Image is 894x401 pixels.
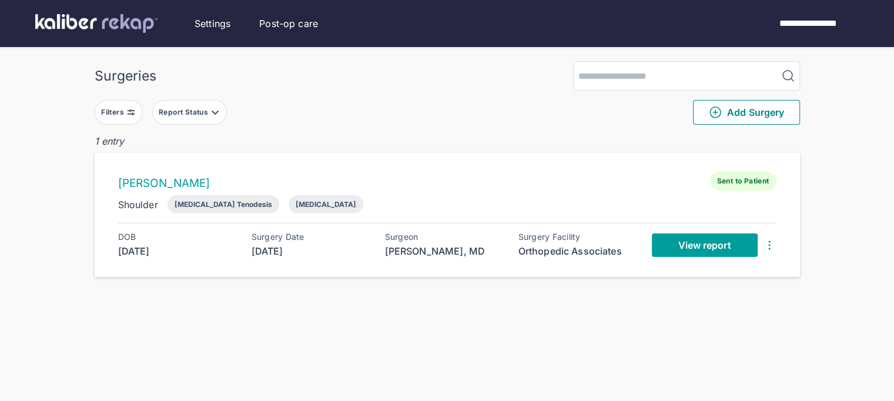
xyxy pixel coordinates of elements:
[152,100,227,125] button: Report Status
[678,239,731,251] span: View report
[101,108,126,117] div: Filters
[652,233,758,257] a: View report
[95,100,143,125] button: Filters
[210,108,220,117] img: filter-caret-down-grey.b3560631.svg
[175,200,272,209] div: [MEDICAL_DATA] Tenodesis
[126,108,136,117] img: faders-horizontal-grey.d550dbda.svg
[781,69,795,83] img: MagnifyingGlass.1dc66aab.svg
[518,244,636,258] div: Orthopedic Associates
[710,172,776,191] span: Sent to Patient
[195,16,230,31] a: Settings
[118,232,236,242] div: DOB
[385,244,503,258] div: [PERSON_NAME], MD
[118,198,158,212] div: Shoulder
[95,68,156,84] div: Surgeries
[252,232,369,242] div: Surgery Date
[35,14,158,33] img: kaliber labs logo
[708,105,722,119] img: PlusCircleGreen.5fd88d77.svg
[693,100,800,125] button: Add Surgery
[518,232,636,242] div: Surgery Facility
[259,16,318,31] a: Post-op care
[95,134,800,148] div: 1 entry
[385,232,503,242] div: Surgeon
[118,244,236,258] div: [DATE]
[159,108,210,117] div: Report Status
[708,105,784,119] span: Add Surgery
[252,244,369,258] div: [DATE]
[296,200,356,209] div: [MEDICAL_DATA]
[762,238,776,252] img: DotsThreeVertical.31cb0eda.svg
[118,176,210,190] a: [PERSON_NAME]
